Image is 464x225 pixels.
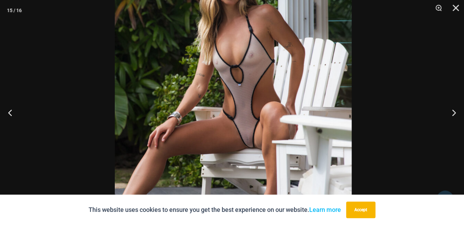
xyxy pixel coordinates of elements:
div: 15 / 16 [7,5,22,16]
a: Learn more [309,206,341,213]
button: Accept [346,202,375,218]
button: Next [438,95,464,130]
p: This website uses cookies to ensure you get the best experience on our website. [89,205,341,215]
